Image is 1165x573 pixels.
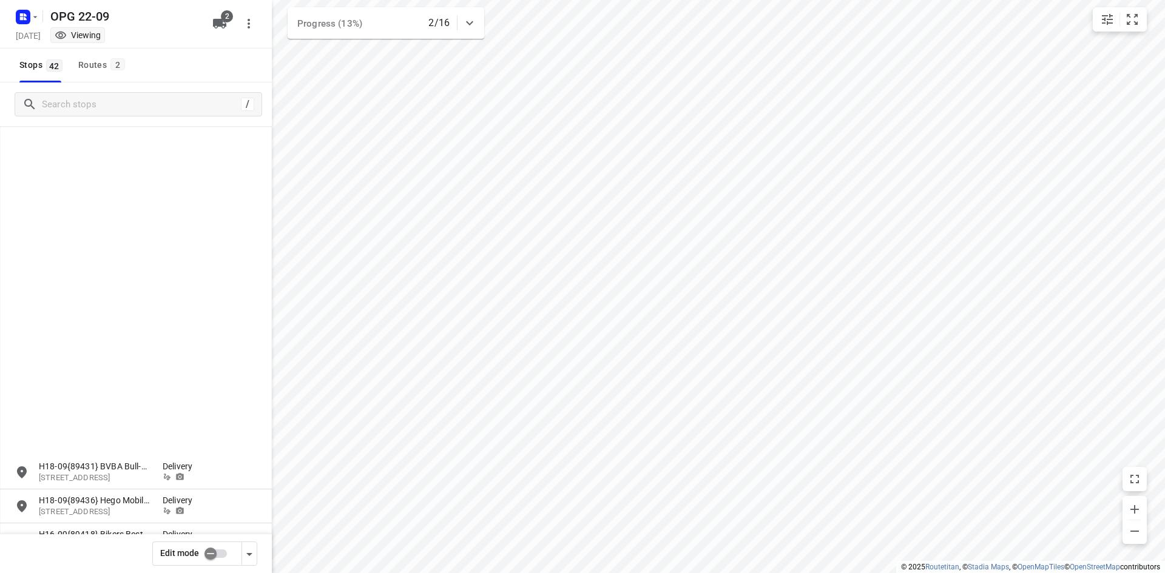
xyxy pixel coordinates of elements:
[428,16,450,30] p: 2/16
[288,7,484,39] div: Progress (13%)2/16
[925,563,959,571] a: Routetitan
[242,546,257,561] div: Driver app settings
[160,548,199,558] span: Edit mode
[237,12,261,36] button: More
[208,12,232,36] button: 2
[1070,563,1120,571] a: OpenStreetMap
[968,563,1009,571] a: Stadia Maps
[55,29,101,41] div: You are currently in view mode. To make any changes, go to edit project.
[19,58,66,73] span: Stops
[78,58,129,73] div: Routes
[1093,7,1147,32] div: small contained button group
[221,10,233,22] span: 2
[1120,7,1144,32] button: Fit zoom
[110,58,125,70] span: 2
[46,59,62,72] span: 42
[1095,7,1119,32] button: Map settings
[42,95,241,114] input: Search stops
[1018,563,1064,571] a: OpenMapTiles
[901,563,1160,571] li: © 2025 , © , © © contributors
[297,18,362,29] span: Progress (13%)
[241,98,254,111] div: /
